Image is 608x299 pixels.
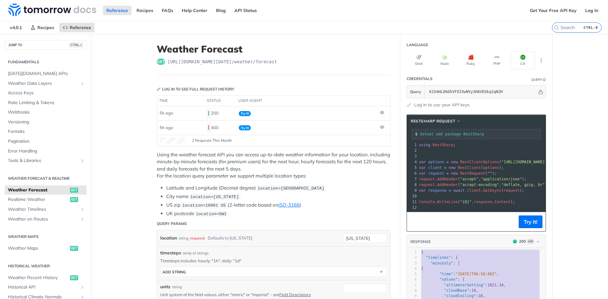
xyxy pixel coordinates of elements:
[407,255,417,260] div: 2
[488,171,492,176] span: ""
[419,177,435,181] span: request
[407,42,428,48] div: Language
[157,59,165,65] span: get
[484,51,509,69] button: PHP
[157,221,187,227] div: Query Params
[37,25,54,30] span: Recipes
[8,284,78,290] span: Historical API
[430,261,453,265] span: "minutely"
[8,206,78,213] span: Weather Timelines
[236,96,377,106] th: user agent
[190,195,239,199] span: location=[US_STATE]
[503,188,520,193] span: request
[437,200,458,204] span: WriteLine
[444,288,469,293] span: "cloudBase"
[178,6,211,15] a: Help Center
[537,89,544,95] button: Hide
[8,3,96,16] img: Tomorrow.io Weather API Docs
[460,200,472,204] span: "{0}"
[419,188,524,193] span: . ( );
[483,165,499,170] span: options
[449,188,451,193] span: =
[419,160,566,164] span: ( );
[5,176,86,181] h2: Weather Forecast & realtime
[421,266,423,271] span: {
[157,96,205,106] th: time
[419,200,515,204] span: . ( , . );
[419,171,497,176] span: ( );
[407,288,417,293] div: 8
[440,277,458,282] span: "values"
[192,138,232,143] span: 2 Requests This Month
[166,193,390,200] li: City name
[428,160,444,164] span: options
[172,284,182,290] div: string
[157,151,390,180] p: Using the weather forecast API you can access up-to-date weather information for your location, i...
[543,78,546,81] i: Information
[160,234,177,243] label: location
[421,261,460,265] span: : [
[5,205,86,214] a: Weather TimelinesShow subpages for Weather Timelines
[408,118,463,124] button: RestSharp Request
[8,148,85,154] span: Error Handling
[160,292,333,297] p: Unit system of the field values, either "metric" or "imperial" - see
[70,25,91,30] span: Reference
[8,80,78,87] span: Weather Data Layers
[433,51,457,69] button: Node
[419,183,549,187] span: . ( , );
[554,25,559,30] svg: Search
[70,275,78,280] span: get
[421,250,423,254] span: {
[69,42,83,47] span: CTRL-/
[5,195,86,204] a: Realtime Weatherget
[5,108,86,117] a: Webhooks
[407,182,418,188] div: 8
[494,200,510,204] span: Content
[5,40,86,50] button: JUMP TOCTRL-/
[407,51,431,69] button: Shell
[410,217,419,227] button: Copy to clipboard
[419,183,435,187] span: request
[407,283,417,288] div: 7
[5,79,86,88] a: Weather Data LayersShow subpages for Weather Data Layers
[166,184,390,192] li: Latitude and Longitude (Decimal degree)
[407,76,433,82] div: Credentials
[208,234,252,243] div: Defaults to [US_STATE]
[446,160,449,164] span: =
[407,171,418,176] div: 6
[437,177,458,181] span: AddHeader
[437,183,458,187] span: AddHeader
[407,293,417,299] div: 9
[80,285,85,290] button: Show subpages for Historical API
[158,6,177,15] a: FAQs
[481,177,522,181] span: "application/json"
[239,125,251,130] span: Try It!
[419,165,426,170] span: var
[428,165,442,170] span: client
[5,137,86,146] a: Pagination
[205,96,236,106] th: status
[510,238,542,245] button: 200200Log
[407,159,418,165] div: 4
[8,158,78,164] span: Tools & Libraries
[8,119,85,125] span: Versioning
[451,171,458,176] span: new
[433,143,453,147] span: RestSharp
[419,177,527,181] span: . ( , );
[419,165,504,170] span: ( );
[160,110,173,115] span: 5h ago
[231,6,260,15] a: API Status
[179,234,188,243] div: string
[5,127,86,136] a: Formats
[8,109,85,115] span: Webhooks
[458,165,481,170] span: RestClient
[212,6,229,15] a: Blog
[444,283,485,287] span: "altimeterSetting"
[419,160,426,164] span: var
[460,171,485,176] span: RestRequest
[410,89,421,95] span: Query
[411,118,455,124] span: RestSharp Request
[449,165,456,170] span: new
[157,86,234,92] div: Log in to see full request history
[421,283,506,287] span: : ,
